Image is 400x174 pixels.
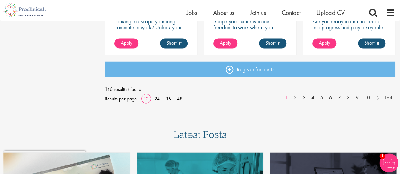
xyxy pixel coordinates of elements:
[282,94,291,101] a: 1
[317,9,345,17] a: Upload CV
[326,94,335,101] a: 6
[175,95,185,102] a: 48
[299,94,309,101] a: 3
[317,94,326,101] a: 5
[358,38,385,48] a: Shortlist
[4,151,85,170] iframe: reCAPTCHA
[160,38,188,48] a: Shortlist
[105,61,395,77] a: Register for alerts
[353,94,362,101] a: 9
[250,9,266,17] a: Join us
[361,94,373,101] a: 10
[379,153,398,172] img: Chatbot
[213,9,234,17] a: About us
[379,153,385,159] span: 1
[291,94,300,101] a: 2
[105,84,395,94] span: 146 result(s) found
[105,94,137,103] span: Results per page
[121,39,132,46] span: Apply
[319,39,330,46] span: Apply
[163,95,173,102] a: 36
[259,38,286,48] a: Shortlist
[312,38,336,48] a: Apply
[141,95,151,102] a: 12
[187,9,197,17] a: Jobs
[220,39,231,46] span: Apply
[335,94,344,101] a: 7
[282,9,301,17] a: Contact
[382,94,395,101] a: Last
[308,94,317,101] a: 4
[114,38,138,48] a: Apply
[344,94,353,101] a: 8
[152,95,162,102] a: 24
[174,129,227,144] h3: Latest Posts
[213,38,237,48] a: Apply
